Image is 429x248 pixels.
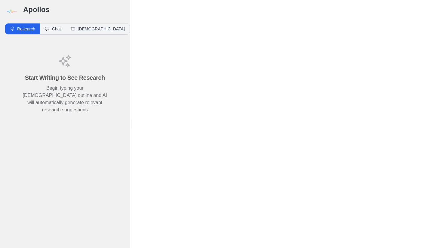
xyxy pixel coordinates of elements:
iframe: Drift Widget Chat Controller [399,218,422,241]
h4: Start Writing to See Research [25,73,105,82]
h3: Apollos [23,5,125,14]
button: Chat [40,23,66,34]
img: logo [5,5,18,18]
button: Research [5,23,40,34]
button: [DEMOGRAPHIC_DATA] [66,23,130,34]
p: Begin typing your [DEMOGRAPHIC_DATA] outline and AI will automatically generate relevant research... [19,85,111,113]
